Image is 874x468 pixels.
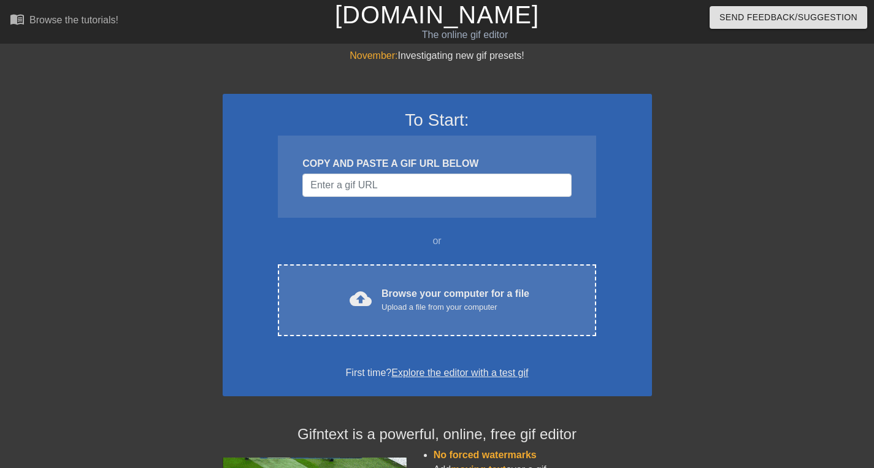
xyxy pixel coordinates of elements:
[239,110,636,131] h3: To Start:
[350,288,372,310] span: cloud_upload
[239,366,636,380] div: First time?
[381,286,529,313] div: Browse your computer for a file
[434,450,537,460] span: No forced watermarks
[350,50,397,61] span: November:
[381,301,529,313] div: Upload a file from your computer
[29,15,118,25] div: Browse the tutorials!
[297,28,632,42] div: The online gif editor
[302,174,571,197] input: Username
[10,12,25,26] span: menu_book
[223,48,652,63] div: Investigating new gif presets!
[302,156,571,171] div: COPY AND PASTE A GIF URL BELOW
[335,1,539,28] a: [DOMAIN_NAME]
[255,234,620,248] div: or
[10,12,118,31] a: Browse the tutorials!
[719,10,857,25] span: Send Feedback/Suggestion
[223,426,652,443] h4: Gifntext is a powerful, online, free gif editor
[391,367,528,378] a: Explore the editor with a test gif
[710,6,867,29] button: Send Feedback/Suggestion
